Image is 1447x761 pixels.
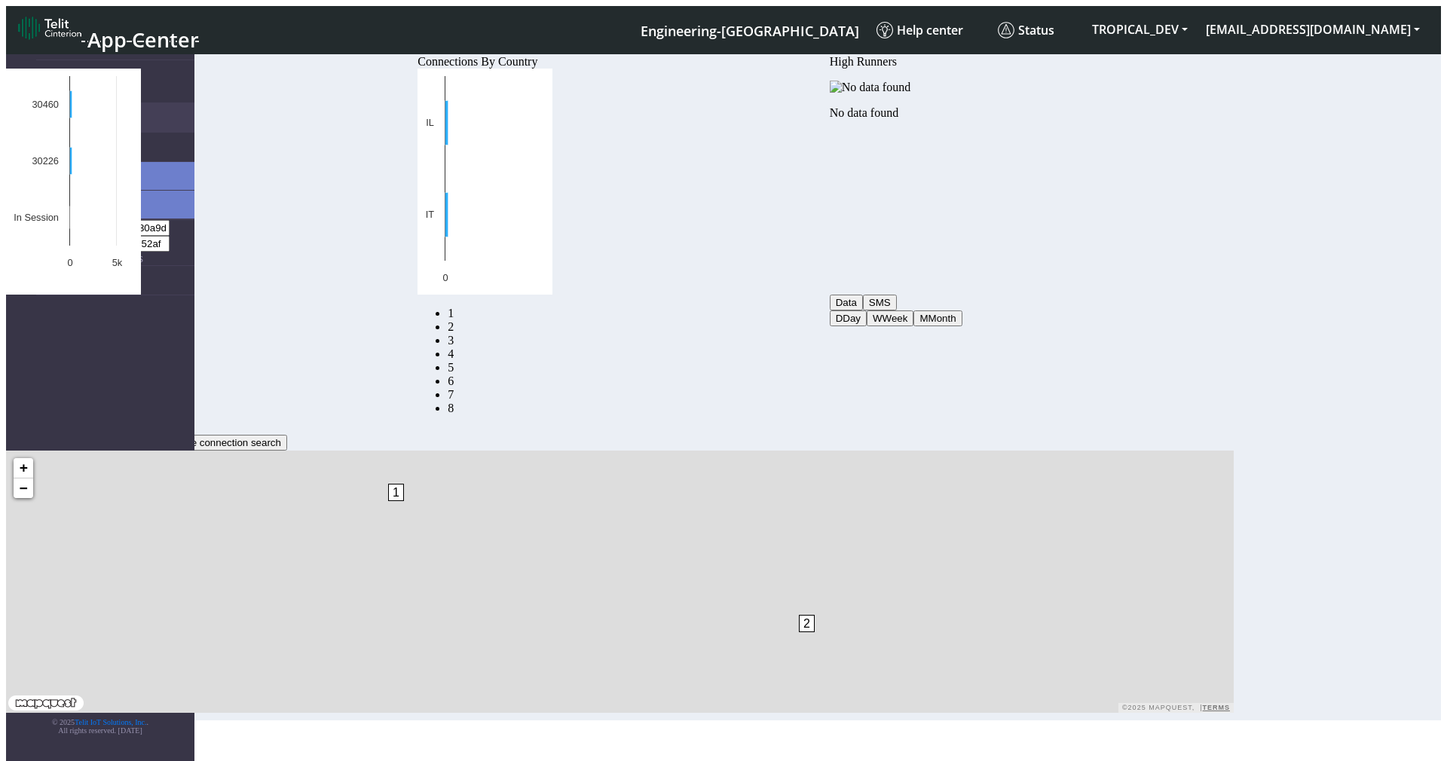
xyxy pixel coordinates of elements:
span: 1 [388,484,404,501]
img: logo-telit-cinterion-gw-new.png [18,16,81,40]
text: 0 [67,257,72,268]
a: Usage per Country [448,334,454,347]
a: 14 Days Trend [448,374,454,387]
a: Connections By Country [448,307,454,319]
a: Zoom in [14,458,33,478]
button: TROPICAL_DEV [1083,16,1197,43]
a: Zoom out [14,478,33,498]
button: Use connection search [173,435,287,451]
nav: Summary paging [418,307,552,415]
a: Zero Session [448,388,454,401]
img: knowledge.svg [876,22,893,38]
span: Engineering-[GEOGRAPHIC_DATA] [641,22,859,40]
text: 0 [443,272,448,283]
a: Connections By Carrier [448,347,454,360]
a: Connectivity Management [36,60,194,102]
span: App Center [87,26,199,53]
text: 30226 [32,155,59,167]
button: WWeek [867,310,913,326]
span: D [836,313,843,324]
div: LOCATION OF CONNECTIONS [6,435,1234,451]
text: 5k [112,257,123,268]
a: Status [992,16,1083,44]
span: Week [883,313,908,324]
a: Your current platform instance [640,16,858,44]
span: W [873,313,883,324]
img: No data found [830,81,911,94]
text: IT [426,209,435,220]
p: No data found [830,106,965,120]
span: Day [843,313,861,324]
text: IL [427,117,435,128]
div: Connections By Country [418,55,552,69]
button: DDay [830,310,867,326]
span: Status [998,22,1054,38]
a: Telit IoT Solutions, Inc. [75,718,147,726]
text: 30460 [32,99,59,110]
button: SMS [863,295,897,310]
button: [EMAIL_ADDRESS][DOMAIN_NAME] [1197,16,1429,43]
span: Help center [876,22,963,38]
a: Not Connected for 30 days [448,402,454,414]
a: App Center [18,12,197,48]
button: MMonth [913,310,962,326]
span: M [919,313,928,324]
div: 1 [388,484,403,529]
div: ©2025 MapQuest, | [1118,703,1234,713]
img: status.svg [998,22,1014,38]
p: © 2025 . [6,718,194,726]
a: Carrier [448,320,454,333]
a: Help center [870,16,992,44]
text: In Session [14,212,59,223]
span: Month [928,313,956,324]
a: Terms [1203,704,1231,711]
button: Data [830,295,863,310]
div: High Runners [830,55,965,69]
a: Usage by Carrier [448,361,454,374]
span: 2 [799,615,815,632]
